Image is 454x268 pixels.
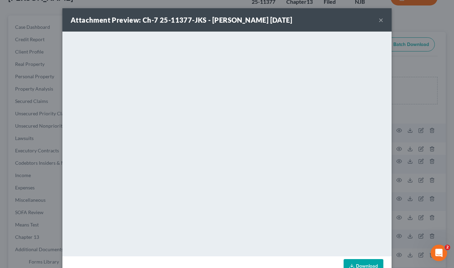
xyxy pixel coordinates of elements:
[71,16,292,24] strong: Attachment Preview: Ch-7 25-11377-JKS - [PERSON_NAME] [DATE]
[445,245,450,250] span: 2
[379,16,383,24] button: ×
[62,32,392,255] iframe: <object ng-attr-data='[URL][DOMAIN_NAME]' type='application/pdf' width='100%' height='650px'></ob...
[431,245,447,261] iframe: Intercom live chat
